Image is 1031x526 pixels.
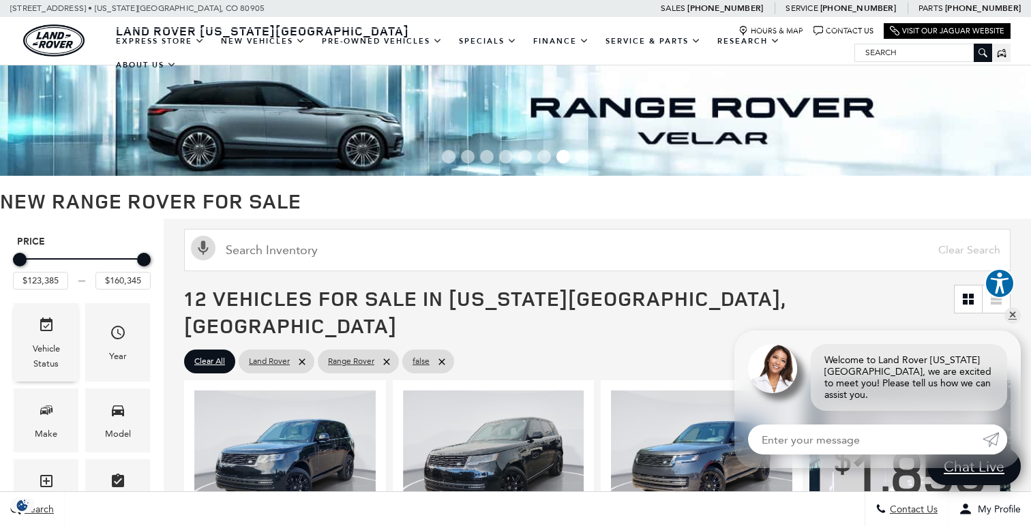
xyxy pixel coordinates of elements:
span: 12 Vehicles for Sale in [US_STATE][GEOGRAPHIC_DATA], [GEOGRAPHIC_DATA] [184,284,786,339]
a: Research [709,29,788,53]
input: Minimum [13,272,68,290]
div: Model [105,427,131,442]
a: Contact Us [813,26,873,36]
span: Trim [38,469,55,497]
span: Make [38,399,55,427]
span: Go to slide 4 [499,150,513,164]
div: Price [13,248,151,290]
input: Search [855,44,991,61]
span: Year [110,321,126,349]
a: Submit [983,424,1007,454]
img: Land Rover [23,25,85,57]
span: Go to slide 2 [461,150,475,164]
div: Make [35,427,57,442]
a: land-rover [23,25,85,57]
a: Land Rover [US_STATE][GEOGRAPHIC_DATA] [108,22,417,39]
a: [PHONE_NUMBER] [687,3,763,14]
span: Go to slide 6 [537,150,551,164]
a: Grid View [955,285,982,313]
a: Visit Our Jaguar Website [890,26,1004,36]
a: Finance [525,29,597,53]
span: Clear All [194,353,225,370]
span: Range Rover [328,353,374,370]
a: Service & Parts [597,29,709,53]
div: MakeMake [14,388,78,452]
span: Go to slide 7 [556,150,570,164]
nav: Main Navigation [108,29,854,77]
a: EXPRESS STORE [108,29,213,53]
span: false [413,353,430,370]
span: Go to slide 3 [480,150,494,164]
img: Agent profile photo [748,344,797,393]
a: [PHONE_NUMBER] [945,3,1021,14]
div: Minimum Price [13,253,27,266]
div: ModelModel [85,388,150,452]
input: Maximum [95,272,151,290]
div: Year [109,349,127,364]
aside: Accessibility Help Desk [985,268,1015,301]
span: Land Rover [249,353,290,370]
a: [PHONE_NUMBER] [820,3,896,14]
span: Go to slide 1 [442,150,455,164]
input: Enter your message [748,424,983,454]
h5: Price [17,236,147,248]
span: Sales [661,3,685,13]
span: Go to slide 8 [576,150,589,164]
svg: Click to toggle on voice search [191,236,215,260]
div: Maximum Price [137,253,151,266]
span: Contact Us [886,504,938,515]
span: Model [110,399,126,427]
section: Click to Open Cookie Consent Modal [7,498,38,512]
div: TrimTrim [14,459,78,523]
span: Land Rover [US_STATE][GEOGRAPHIC_DATA] [116,22,409,39]
span: Service [786,3,818,13]
div: Vehicle Status [24,341,68,371]
a: New Vehicles [213,29,314,53]
div: VehicleVehicle Status [14,303,78,382]
span: Go to slide 5 [518,150,532,164]
div: YearYear [85,303,150,382]
a: About Us [108,53,185,77]
img: Opt-Out Icon [7,498,38,512]
a: [STREET_ADDRESS] • [US_STATE][GEOGRAPHIC_DATA], CO 80905 [10,3,265,13]
span: My Profile [972,504,1021,515]
div: Welcome to Land Rover [US_STATE][GEOGRAPHIC_DATA], we are excited to meet you! Please tell us how... [811,344,1007,411]
a: Pre-Owned Vehicles [314,29,451,53]
input: Search Inventory [184,229,1011,271]
button: Explore your accessibility options [985,268,1015,298]
a: Hours & Map [738,26,803,36]
div: FeaturesFeatures [85,459,150,523]
span: Parts [918,3,943,13]
span: Features [110,469,126,497]
span: Vehicle [38,313,55,341]
a: Specials [451,29,525,53]
button: Open user profile menu [948,492,1031,526]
